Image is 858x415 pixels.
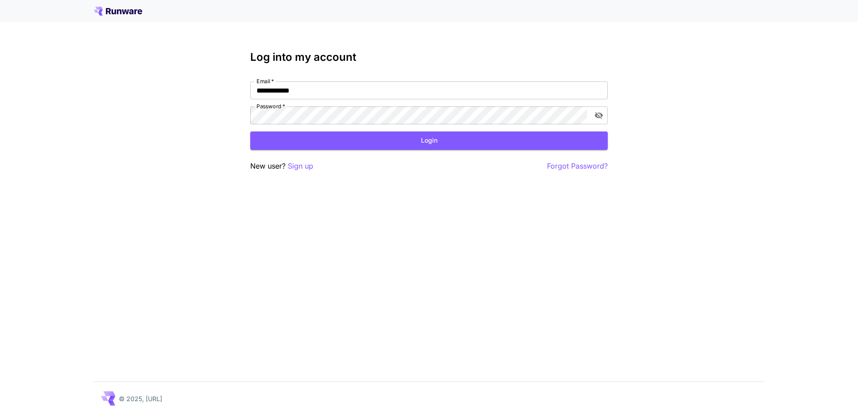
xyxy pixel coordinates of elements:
[257,102,285,110] label: Password
[250,51,608,64] h3: Log into my account
[250,161,313,172] p: New user?
[591,107,607,123] button: toggle password visibility
[288,161,313,172] button: Sign up
[257,77,274,85] label: Email
[119,394,162,403] p: © 2025, [URL]
[547,161,608,172] button: Forgot Password?
[250,131,608,150] button: Login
